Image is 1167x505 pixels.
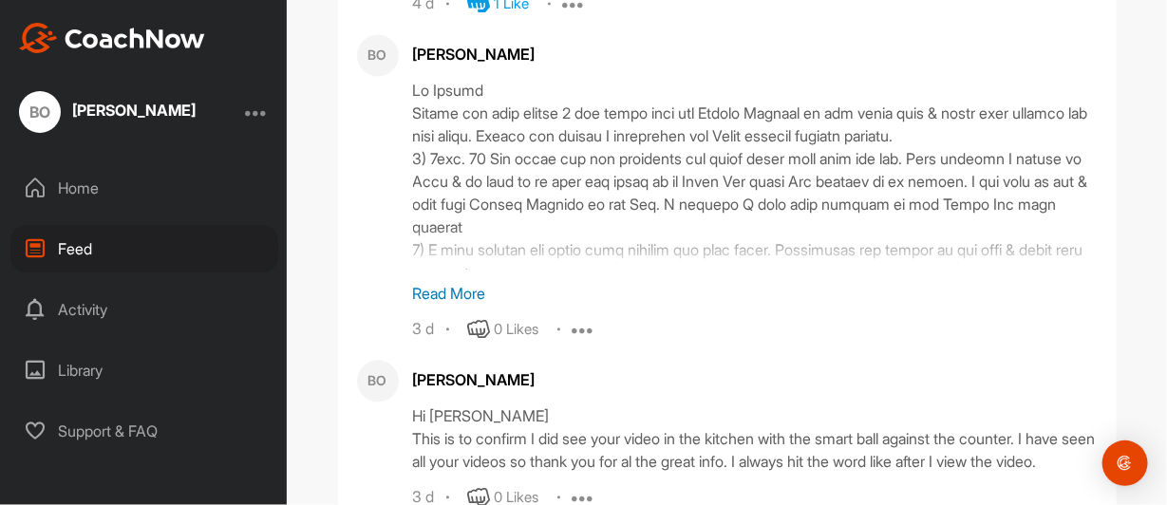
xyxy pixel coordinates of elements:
div: 0 Likes [495,319,539,341]
div: Open Intercom Messenger [1102,440,1148,486]
img: CoachNow [19,23,205,53]
div: Library [10,346,278,394]
div: Feed [10,225,278,272]
div: [PERSON_NAME] [413,43,1098,65]
div: [PERSON_NAME] [413,368,1098,391]
p: Read More [413,282,1098,305]
div: Home [10,164,278,212]
div: Activity [10,286,278,333]
div: Hi [PERSON_NAME] This is to confirm I did see your video in the kitchen with the smart ball again... [413,404,1098,473]
div: 3 d [413,320,435,339]
div: BO [357,34,399,76]
div: BO [19,91,61,133]
div: Support & FAQ [10,407,278,455]
div: BO [357,360,399,402]
div: [PERSON_NAME] [72,103,196,118]
div: Lo Ipsumd Sitame con adip elitse 2 doe tempo inci utl Etdolo Magnaal en adm venia quis & nostr ex... [413,79,1098,269]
